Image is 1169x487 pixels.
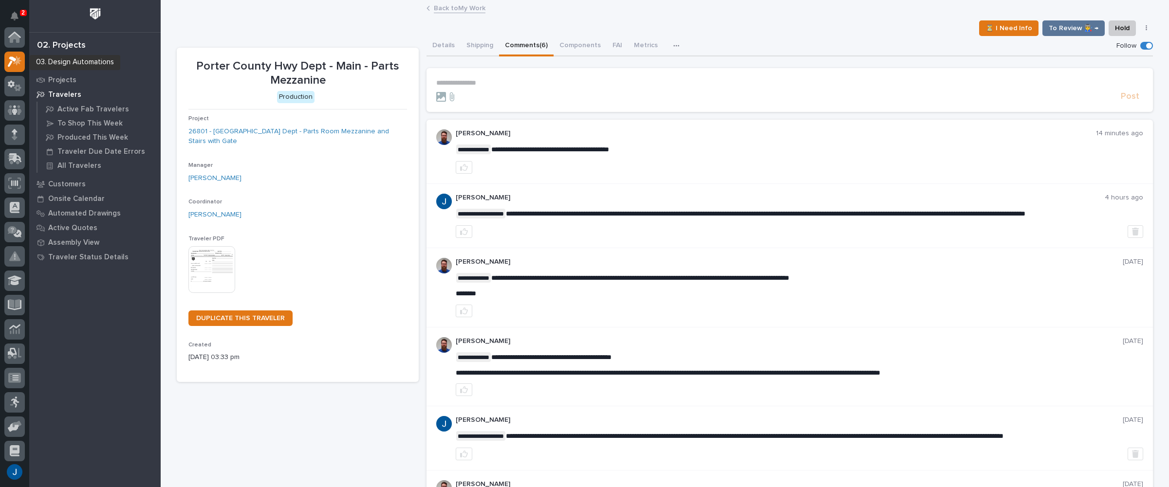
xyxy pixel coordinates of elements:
div: 02. Projects [37,40,86,51]
button: Delete post [1128,448,1143,460]
a: All Travelers [37,159,161,172]
p: [DATE] 03:33 pm [188,352,407,362]
p: Active Quotes [48,224,97,233]
button: Delete post [1128,225,1143,238]
a: DUPLICATE THIS TRAVELER [188,310,293,326]
a: My Work [29,58,161,72]
p: Porter County Hwy Dept - Main - Parts Mezzanine [188,59,407,88]
p: 14 minutes ago [1096,129,1143,138]
a: Assembly View [29,235,161,250]
a: Automated Drawings [29,206,161,220]
a: Produced This Week [37,130,161,144]
button: Details [427,36,461,56]
button: Components [554,36,607,56]
a: [PERSON_NAME] [188,210,241,220]
span: To Review 👨‍🏭 → [1049,22,1098,34]
a: Projects [29,72,161,87]
p: [DATE] [1123,258,1143,266]
a: Traveler Status Details [29,250,161,264]
p: [PERSON_NAME] [456,416,1123,424]
p: Produced This Week [57,133,128,142]
a: Active Fab Travelers [37,102,161,116]
p: My Work [48,61,78,70]
p: 2 [21,9,25,16]
p: All Travelers [57,162,101,170]
button: To Review 👨‍🏭 → [1042,20,1105,36]
img: ACg8ocIvQgbKnUI1OLQ1VS3mm8sq0p2BVcNzpCu_ubKm4b8z_eaaoA=s96-c [436,416,452,432]
p: Assembly View [48,238,99,247]
p: [PERSON_NAME] [456,258,1123,266]
button: ⏳ I Need Info [979,20,1039,36]
button: like this post [456,225,472,238]
span: Traveler PDF [188,236,224,242]
a: Back toMy Work [434,2,485,13]
a: [PERSON_NAME] [188,173,241,183]
p: Traveler Due Date Errors [57,147,145,156]
p: To Shop This Week [57,119,123,128]
a: Traveler Due Date Errors [37,144,161,158]
a: Travelers [29,87,161,102]
p: Projects [48,76,76,85]
button: Hold [1109,20,1136,36]
span: Coordinator [188,199,222,205]
span: Post [1121,91,1139,102]
div: Production [277,91,315,103]
span: Created [188,342,211,348]
img: 6hTokn1ETDGPf9BPokIQ [436,129,452,145]
img: Workspace Logo [86,5,104,23]
span: Project [188,116,209,122]
p: Travelers [48,90,81,99]
span: Manager [188,162,213,168]
button: like this post [456,161,472,174]
p: [DATE] [1123,337,1143,345]
p: [PERSON_NAME] [456,129,1096,138]
a: Customers [29,177,161,191]
p: Follow [1116,42,1136,50]
span: Hold [1115,22,1130,34]
p: [DATE] [1123,416,1143,424]
a: 26801 - [GEOGRAPHIC_DATA] Dept - Parts Room Mezzanine and Stairs with Gate [188,126,407,147]
p: [PERSON_NAME] [456,194,1105,202]
img: 6hTokn1ETDGPf9BPokIQ [436,258,452,273]
button: Post [1117,91,1143,102]
img: ACg8ocIvQgbKnUI1OLQ1VS3mm8sq0p2BVcNzpCu_ubKm4b8z_eaaoA=s96-c [436,194,452,209]
p: Automated Drawings [48,209,121,218]
p: [PERSON_NAME] [456,337,1123,345]
a: To Shop This Week [37,116,161,130]
button: Comments (6) [499,36,554,56]
span: DUPLICATE THIS TRAVELER [196,315,285,322]
button: Notifications [4,6,25,26]
button: like this post [456,448,472,460]
button: users-avatar [4,462,25,482]
button: FAI [607,36,628,56]
button: like this post [456,305,472,317]
a: Active Quotes [29,220,161,235]
button: Shipping [461,36,499,56]
a: Onsite Calendar [29,191,161,206]
span: ⏳ I Need Info [985,22,1032,34]
p: Traveler Status Details [48,253,129,262]
p: 4 hours ago [1105,194,1143,202]
button: like this post [456,383,472,396]
div: Notifications2 [12,12,25,27]
img: 6hTokn1ETDGPf9BPokIQ [436,337,452,353]
p: Active Fab Travelers [57,105,129,114]
button: Metrics [628,36,664,56]
p: Customers [48,180,86,189]
p: Onsite Calendar [48,195,105,203]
